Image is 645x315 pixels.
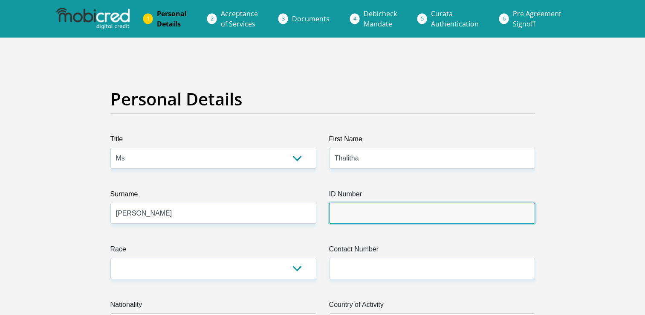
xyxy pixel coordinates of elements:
[110,300,316,313] label: Nationality
[431,9,479,29] span: Curata Authentication
[424,5,486,32] a: CurataAuthentication
[329,148,535,169] input: First Name
[329,300,535,313] label: Country of Activity
[364,9,397,29] span: Debicheck Mandate
[357,5,404,32] a: DebicheckMandate
[110,189,316,203] label: Surname
[329,134,535,148] label: First Name
[150,5,194,32] a: PersonalDetails
[329,189,535,203] label: ID Number
[214,5,265,32] a: Acceptanceof Services
[285,10,336,27] a: Documents
[329,244,535,258] label: Contact Number
[506,5,568,32] a: Pre AgreementSignoff
[157,9,187,29] span: Personal Details
[329,203,535,224] input: ID Number
[56,8,130,29] img: mobicred logo
[292,14,330,23] span: Documents
[110,244,316,258] label: Race
[110,203,316,224] input: Surname
[513,9,561,29] span: Pre Agreement Signoff
[110,134,316,148] label: Title
[110,89,535,109] h2: Personal Details
[329,258,535,279] input: Contact Number
[221,9,258,29] span: Acceptance of Services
